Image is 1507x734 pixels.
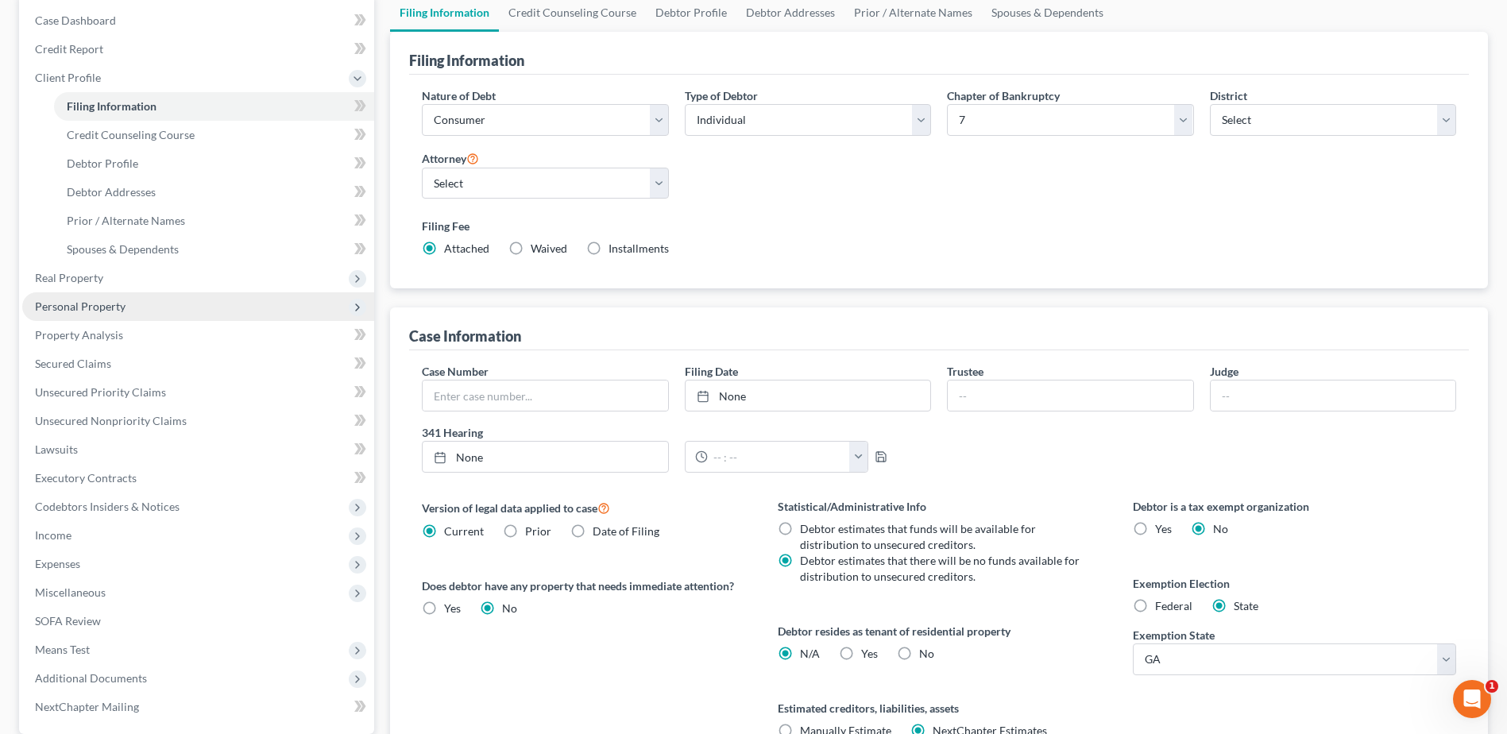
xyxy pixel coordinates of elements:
span: Unsecured Priority Claims [35,385,166,399]
label: Filing Date [685,363,738,380]
span: Additional Documents [35,671,147,685]
label: Does debtor have any property that needs immediate attention? [422,578,745,594]
a: None [423,442,667,472]
a: NextChapter Mailing [22,693,374,721]
span: Miscellaneous [35,585,106,599]
label: Debtor resides as tenant of residential property [778,623,1101,639]
label: Statistical/Administrative Info [778,498,1101,515]
span: Debtor Profile [67,156,138,170]
a: Debtor Profile [54,149,374,178]
label: Case Number [422,363,489,380]
span: Unsecured Nonpriority Claims [35,414,187,427]
label: District [1210,87,1247,104]
span: Expenses [35,557,80,570]
span: Debtor estimates that there will be no funds available for distribution to unsecured creditors. [800,554,1080,583]
input: -- : -- [708,442,850,472]
a: None [686,381,930,411]
input: Enter case number... [423,381,667,411]
span: Credit Report [35,42,103,56]
span: Date of Filing [593,524,659,538]
span: No [1213,522,1228,535]
span: Secured Claims [35,357,111,370]
label: Attorney [422,149,479,168]
span: 1 [1486,680,1498,693]
span: Debtor Addresses [67,185,156,199]
span: Lawsuits [35,442,78,456]
span: Credit Counseling Course [67,128,195,141]
a: Spouses & Dependents [54,235,374,264]
a: Filing Information [54,92,374,121]
label: Version of legal data applied to case [422,498,745,517]
label: Trustee [947,363,983,380]
span: N/A [800,647,820,660]
div: Case Information [409,326,521,346]
label: Exemption State [1133,627,1215,643]
span: Prior [525,524,551,538]
span: Real Property [35,271,103,284]
span: Federal [1155,599,1192,612]
span: SOFA Review [35,614,101,628]
label: Nature of Debt [422,87,496,104]
span: Executory Contracts [35,471,137,485]
span: Property Analysis [35,328,123,342]
a: Credit Counseling Course [54,121,374,149]
span: Waived [531,241,567,255]
span: Income [35,528,71,542]
span: Client Profile [35,71,101,84]
label: Exemption Election [1133,575,1456,592]
label: Judge [1210,363,1238,380]
span: Codebtors Insiders & Notices [35,500,180,513]
a: Secured Claims [22,350,374,378]
span: No [919,647,934,660]
span: State [1234,599,1258,612]
span: Current [444,524,484,538]
a: SOFA Review [22,607,374,635]
label: Filing Fee [422,218,1456,234]
input: -- [1211,381,1455,411]
span: Means Test [35,643,90,656]
span: Personal Property [35,299,126,313]
a: Property Analysis [22,321,374,350]
label: Type of Debtor [685,87,758,104]
span: NextChapter Mailing [35,700,139,713]
a: Case Dashboard [22,6,374,35]
span: Yes [1155,522,1172,535]
span: Yes [861,647,878,660]
label: Chapter of Bankruptcy [947,87,1060,104]
a: Executory Contracts [22,464,374,493]
span: No [502,601,517,615]
a: Unsecured Priority Claims [22,378,374,407]
a: Prior / Alternate Names [54,207,374,235]
div: Filing Information [409,51,524,70]
a: Debtor Addresses [54,178,374,207]
input: -- [948,381,1192,411]
span: Attached [444,241,489,255]
span: Debtor estimates that funds will be available for distribution to unsecured creditors. [800,522,1036,551]
iframe: Intercom live chat [1453,680,1491,718]
span: Yes [444,601,461,615]
span: Spouses & Dependents [67,242,179,256]
span: Filing Information [67,99,156,113]
a: Credit Report [22,35,374,64]
span: Installments [609,241,669,255]
label: Debtor is a tax exempt organization [1133,498,1456,515]
label: Estimated creditors, liabilities, assets [778,700,1101,717]
a: Unsecured Nonpriority Claims [22,407,374,435]
label: 341 Hearing [414,424,939,441]
span: Case Dashboard [35,14,116,27]
a: Lawsuits [22,435,374,464]
span: Prior / Alternate Names [67,214,185,227]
